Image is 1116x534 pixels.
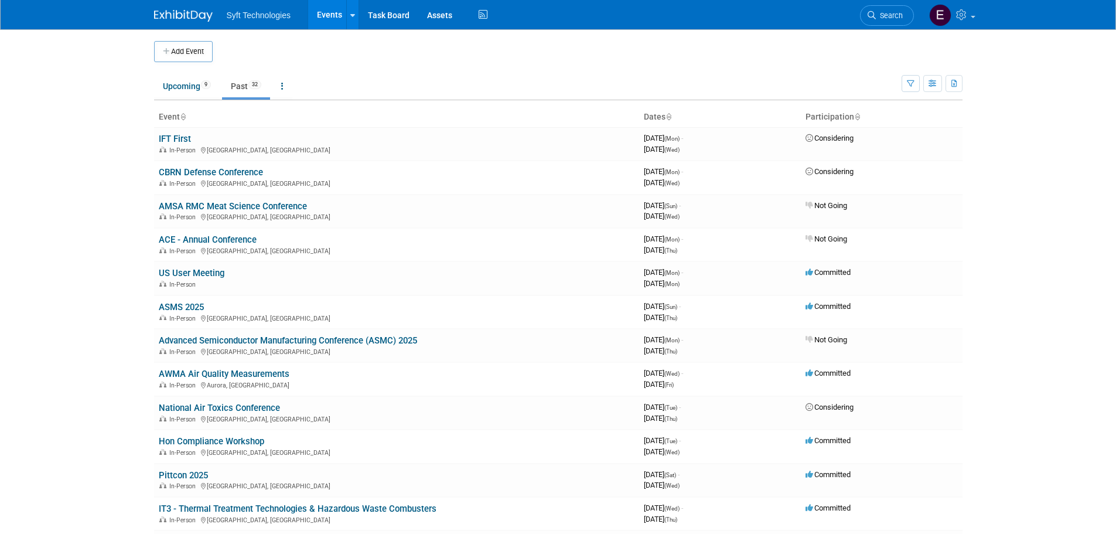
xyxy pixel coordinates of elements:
[644,167,683,176] span: [DATE]
[806,335,847,344] span: Not Going
[159,212,634,221] div: [GEOGRAPHIC_DATA], [GEOGRAPHIC_DATA]
[180,112,186,121] a: Sort by Event Name
[854,112,860,121] a: Sort by Participation Type
[169,281,199,288] span: In-Person
[169,449,199,457] span: In-Person
[169,516,199,524] span: In-Person
[806,302,851,311] span: Committed
[806,403,854,411] span: Considering
[159,201,307,212] a: AMSA RMC Meat Science Conference
[159,313,634,322] div: [GEOGRAPHIC_DATA], [GEOGRAPHIC_DATA]
[644,515,677,523] span: [DATE]
[664,516,677,523] span: (Thu)
[644,246,677,254] span: [DATE]
[159,447,634,457] div: [GEOGRAPHIC_DATA], [GEOGRAPHIC_DATA]
[664,304,677,310] span: (Sun)
[159,213,166,219] img: In-Person Event
[664,315,677,321] span: (Thu)
[201,80,211,89] span: 9
[644,268,683,277] span: [DATE]
[159,167,263,178] a: CBRN Defense Conference
[644,481,680,489] span: [DATE]
[159,380,634,389] div: Aurora, [GEOGRAPHIC_DATA]
[154,107,639,127] th: Event
[679,403,681,411] span: -
[681,335,683,344] span: -
[644,302,681,311] span: [DATE]
[664,203,677,209] span: (Sun)
[159,180,166,186] img: In-Person Event
[664,472,676,478] span: (Sat)
[806,369,851,377] span: Committed
[681,369,683,377] span: -
[644,414,677,423] span: [DATE]
[806,201,847,210] span: Not Going
[806,470,851,479] span: Committed
[679,436,681,445] span: -
[639,107,801,127] th: Dates
[169,382,199,389] span: In-Person
[664,438,677,444] span: (Tue)
[159,403,280,413] a: National Air Toxics Conference
[248,80,261,89] span: 32
[159,414,634,423] div: [GEOGRAPHIC_DATA], [GEOGRAPHIC_DATA]
[679,201,681,210] span: -
[681,167,683,176] span: -
[681,134,683,142] span: -
[222,75,270,97] a: Past32
[664,505,680,512] span: (Wed)
[664,147,680,153] span: (Wed)
[801,107,963,127] th: Participation
[644,346,677,355] span: [DATE]
[159,302,204,312] a: ASMS 2025
[664,169,680,175] span: (Mon)
[159,134,191,144] a: IFT First
[806,234,847,243] span: Not Going
[159,369,289,379] a: AWMA Air Quality Measurements
[678,470,680,479] span: -
[644,335,683,344] span: [DATE]
[154,41,213,62] button: Add Event
[664,270,680,276] span: (Mon)
[644,447,680,456] span: [DATE]
[644,279,680,288] span: [DATE]
[664,247,677,254] span: (Thu)
[644,313,677,322] span: [DATE]
[664,416,677,422] span: (Thu)
[644,470,680,479] span: [DATE]
[169,482,199,490] span: In-Person
[644,369,683,377] span: [DATE]
[159,281,166,287] img: In-Person Event
[169,348,199,356] span: In-Person
[644,504,683,512] span: [DATE]
[169,213,199,221] span: In-Person
[227,11,291,20] span: Syft Technologies
[806,436,851,445] span: Committed
[159,268,224,278] a: US User Meeting
[644,134,683,142] span: [DATE]
[664,281,680,287] span: (Mon)
[644,201,681,210] span: [DATE]
[644,403,681,411] span: [DATE]
[159,178,634,188] div: [GEOGRAPHIC_DATA], [GEOGRAPHIC_DATA]
[169,180,199,188] span: In-Person
[644,436,681,445] span: [DATE]
[679,302,681,311] span: -
[154,75,220,97] a: Upcoming9
[664,404,677,411] span: (Tue)
[159,348,166,354] img: In-Person Event
[159,436,264,447] a: Hon Compliance Workshop
[664,213,680,220] span: (Wed)
[644,234,683,243] span: [DATE]
[860,5,914,26] a: Search
[159,247,166,253] img: In-Person Event
[159,481,634,490] div: [GEOGRAPHIC_DATA], [GEOGRAPHIC_DATA]
[159,335,417,346] a: Advanced Semiconductor Manufacturing Conference (ASMC) 2025
[154,10,213,22] img: ExhibitDay
[159,516,166,522] img: In-Person Event
[664,370,680,377] span: (Wed)
[806,167,854,176] span: Considering
[644,145,680,154] span: [DATE]
[806,134,854,142] span: Considering
[664,449,680,455] span: (Wed)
